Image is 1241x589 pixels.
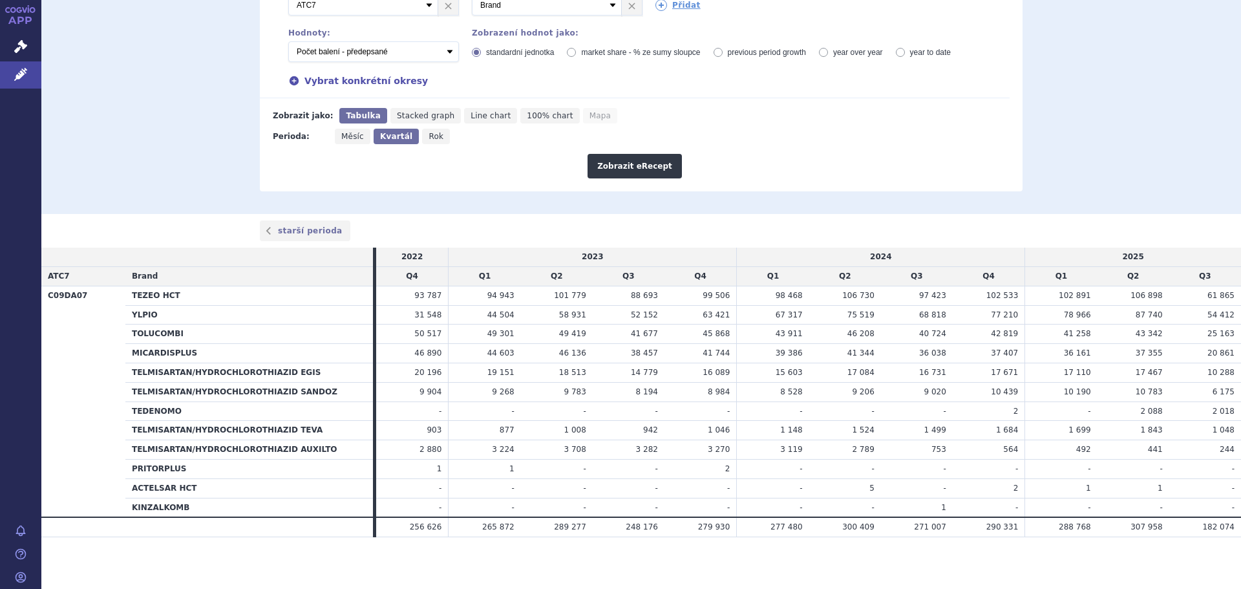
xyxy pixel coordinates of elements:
span: 441 [1148,445,1163,454]
span: 9 206 [852,387,874,396]
span: - [439,407,441,416]
span: - [1232,484,1235,493]
span: - [583,484,586,493]
span: - [944,484,946,493]
span: 39 386 [776,348,803,358]
span: 14 779 [631,368,658,377]
div: Zobrazení hodnot jako: [472,28,1010,37]
span: Tabulka [346,111,380,120]
span: 20 861 [1207,348,1235,358]
span: - [583,464,586,473]
td: Q4 [376,267,449,286]
div: Vybrat konkrétní okresy [275,74,1010,88]
span: 44 603 [487,348,514,358]
span: 41 744 [703,348,730,358]
span: 102 891 [1059,291,1091,300]
div: Zobrazit jako: [273,108,333,123]
span: 40 724 [919,329,946,338]
span: 1 499 [924,425,946,434]
span: 97 423 [919,291,946,300]
button: Zobrazit eRecept [588,154,682,178]
span: year to date [910,48,951,57]
span: 19 151 [487,368,514,377]
span: 93 787 [414,291,441,300]
span: 68 818 [919,310,946,319]
span: 903 [427,425,441,434]
span: Stacked graph [397,111,454,120]
span: - [655,407,658,416]
td: Q4 [664,267,737,286]
span: 42 819 [991,329,1018,338]
span: ATC7 [48,272,70,281]
span: 67 317 [776,310,803,319]
span: 61 865 [1207,291,1235,300]
td: 2025 [1025,248,1241,266]
span: 50 517 [414,329,441,338]
span: 94 943 [487,291,514,300]
td: Q2 [1098,267,1169,286]
span: previous period growth [728,48,806,57]
span: - [655,503,658,512]
span: 289 277 [554,522,586,531]
span: 15 603 [776,368,803,377]
span: - [1088,503,1090,512]
td: Q2 [809,267,881,286]
span: 1 524 [852,425,874,434]
span: - [871,464,874,473]
span: 1 [509,464,514,473]
span: 942 [643,425,658,434]
span: 2 [1013,407,1019,416]
span: 265 872 [482,522,514,531]
span: 3 270 [708,445,730,454]
th: TEZEO HCT [125,286,373,305]
td: 2022 [376,248,449,266]
td: Q1 [1025,267,1098,286]
span: - [800,503,802,512]
span: 1 [1086,484,1091,493]
span: market share - % ze sumy sloupce [581,48,700,57]
span: - [583,503,586,512]
th: ACTELSAR HCT [125,478,373,498]
td: Q1 [449,267,521,286]
span: Měsíc [341,132,364,141]
span: 492 [1076,445,1091,454]
div: Perioda: [273,129,328,144]
span: 10 439 [991,387,1018,396]
span: 8 194 [636,387,658,396]
span: 37 355 [1136,348,1163,358]
span: 44 504 [487,310,514,319]
span: 38 457 [631,348,658,358]
span: 10 190 [1064,387,1091,396]
span: 17 110 [1064,368,1091,377]
span: 106 898 [1130,291,1163,300]
span: 16 089 [703,368,730,377]
td: Q4 [953,267,1025,286]
span: 1 843 [1140,425,1162,434]
th: TEDENOMO [125,402,373,421]
span: 248 176 [626,522,658,531]
span: - [944,407,946,416]
span: year over year [833,48,883,57]
span: - [511,407,514,416]
span: - [1088,407,1090,416]
span: 6 175 [1213,387,1235,396]
span: 1 148 [780,425,802,434]
span: 2 018 [1213,407,1235,416]
span: 3 282 [636,445,658,454]
span: 1 699 [1068,425,1090,434]
span: 46 890 [414,348,441,358]
span: - [800,484,802,493]
span: 36 161 [1064,348,1091,358]
span: 3 119 [780,445,802,454]
th: TELMISARTAN/HYDROCHLOROTHIAZID TEVA [125,421,373,440]
span: 877 [500,425,514,434]
span: 78 966 [1064,310,1091,319]
th: PRITORPLUS [125,459,373,478]
span: 5 [869,484,875,493]
span: 256 626 [410,522,442,531]
span: 58 931 [559,310,586,319]
span: 102 533 [986,291,1019,300]
th: TELMISARTAN/HYDROCHLOROTHIAZID SANDOZ [125,382,373,402]
span: 1 684 [996,425,1018,434]
span: 46 136 [559,348,586,358]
